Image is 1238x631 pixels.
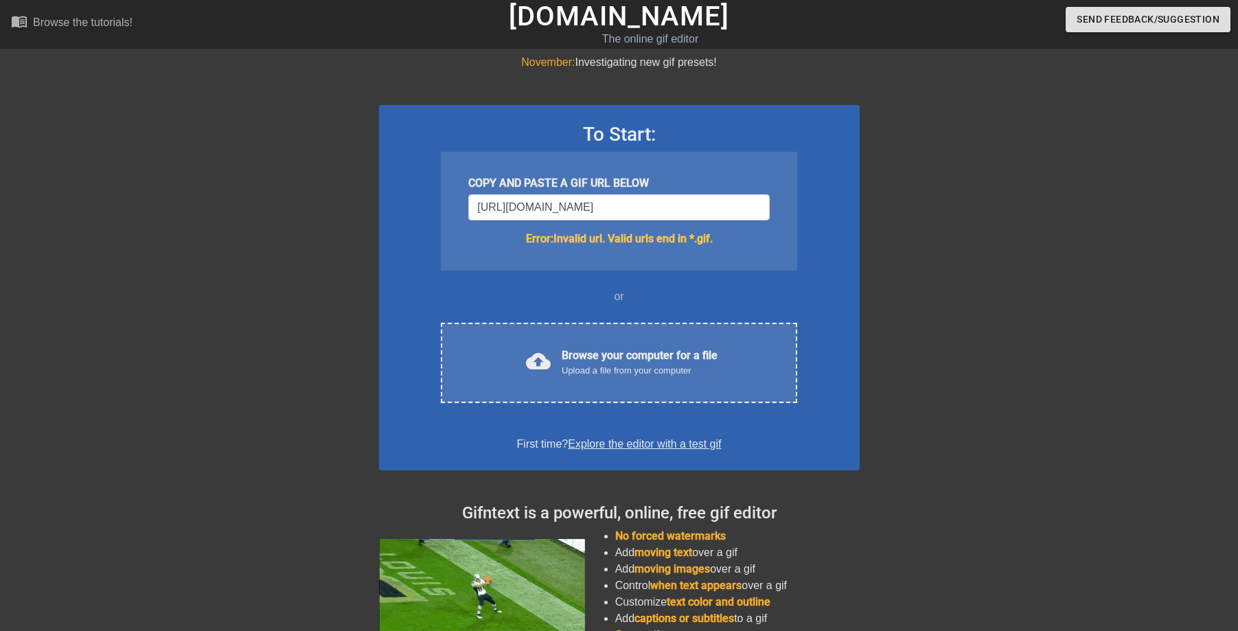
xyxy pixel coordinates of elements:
li: Add to a gif [615,610,860,627]
input: Username [468,194,769,220]
li: Control over a gif [615,577,860,594]
a: Explore the editor with a test gif [568,438,721,450]
h4: Gifntext is a powerful, online, free gif editor [379,503,860,523]
span: menu_book [11,13,27,30]
span: cloud_upload [526,349,551,374]
div: First time? [397,436,842,452]
li: Add over a gif [615,544,860,561]
li: Add over a gif [615,561,860,577]
div: Upload a file from your computer [562,364,718,378]
div: Error: Invalid url. Valid urls end in *.gif. [468,231,769,247]
span: captions or subtitles [634,612,734,625]
span: moving text [634,546,692,559]
div: Browse the tutorials! [33,16,133,28]
h3: To Start: [397,123,842,146]
div: The online gif editor [420,31,881,47]
div: COPY AND PASTE A GIF URL BELOW [468,175,769,192]
span: Send Feedback/Suggestion [1077,11,1219,28]
li: Customize [615,594,860,610]
div: Browse your computer for a file [562,347,718,378]
button: Send Feedback/Suggestion [1066,7,1230,32]
img: football_small.gif [379,539,585,631]
span: when text appears [650,579,742,592]
span: No forced watermarks [615,529,726,542]
span: text color and outline [667,595,770,608]
div: Investigating new gif presets! [379,54,860,71]
span: moving images [634,562,710,575]
span: November: [521,56,575,68]
div: or [415,288,824,305]
a: Browse the tutorials! [11,13,133,34]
